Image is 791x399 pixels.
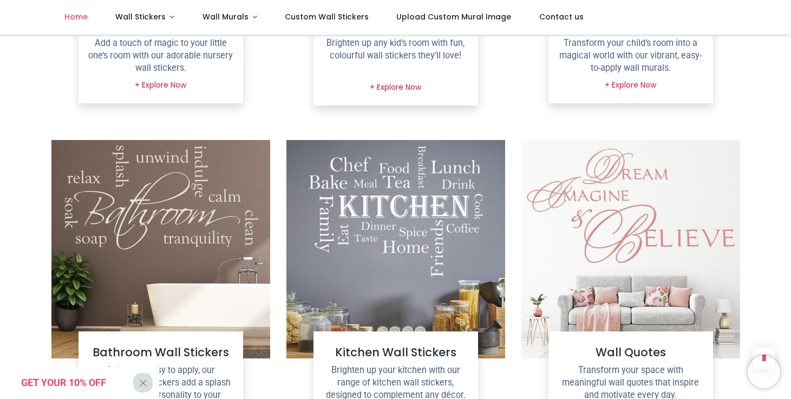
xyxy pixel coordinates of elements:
[322,37,469,62] p: Brighten up any kid’s room with fun, colourful wall stickers they’ll love!
[557,344,704,360] h4: Wall Quotes
[598,76,663,95] a: + Explore Now
[396,11,511,22] span: Upload Custom Mural Image
[87,37,234,74] p: Add a touch of magic to your little one’s room with our adorable nursery wall stickers.
[285,11,369,22] span: Custom Wall Stickers
[748,356,780,388] iframe: Brevo live chat
[202,11,249,22] span: Wall Murals
[539,11,584,22] span: Contact us
[115,11,166,22] span: Wall Stickers
[128,76,193,95] a: + Explore Now
[363,78,428,97] a: + Explore Now
[87,344,234,360] h4: Bathroom Wall Stickers
[64,11,88,22] span: Home
[557,37,704,74] p: Transform your child’s room into a magical world with our vibrant, easy-to-apply wall murals.
[322,344,469,360] h4: Kitchen Wall Stickers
